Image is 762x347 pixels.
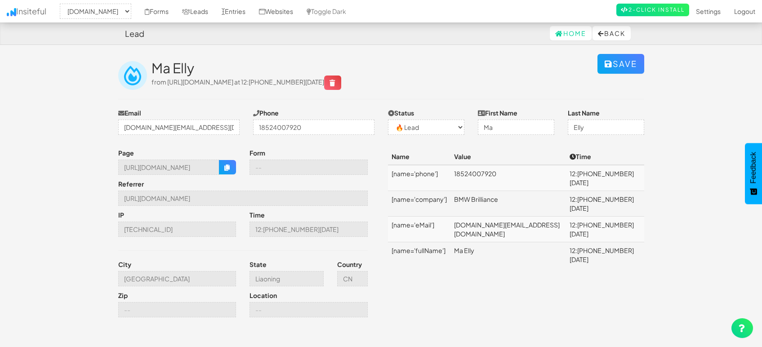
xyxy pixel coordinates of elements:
[749,152,758,183] span: Feedback
[568,108,600,117] label: Last Name
[388,217,450,242] td: [name='eMail']
[337,260,362,269] label: Country
[566,217,644,242] td: 12:[PHONE_NUMBER][DATE]
[450,148,566,165] th: Value
[593,26,631,40] button: Back
[450,242,566,268] td: Ma Elly
[118,271,236,286] input: --
[118,61,147,90] img: insiteful-lead.png
[388,165,450,191] td: [name='phone']
[7,8,16,16] img: icon.png
[388,191,450,217] td: [name='company']
[616,4,689,16] a: 2-Click Install
[566,148,644,165] th: Time
[568,120,644,135] input: Doe
[388,108,414,117] label: Status
[253,108,279,117] label: Phone
[597,54,644,74] button: Save
[250,210,265,219] label: Time
[566,242,644,268] td: 12:[PHONE_NUMBER][DATE]
[478,120,554,135] input: John
[152,61,597,76] h2: Ma Elly
[388,148,450,165] th: Name
[450,165,566,191] td: 18524007920
[250,271,324,286] input: --
[118,179,144,188] label: Referrer
[566,165,644,191] td: 12:[PHONE_NUMBER][DATE]
[250,302,368,317] input: --
[118,260,131,269] label: City
[388,242,450,268] td: [name='fullName']
[745,143,762,204] button: Feedback - Show survey
[118,108,141,117] label: Email
[118,291,128,300] label: Zip
[118,160,220,175] input: --
[250,148,265,157] label: Form
[550,26,592,40] a: Home
[118,120,240,135] input: j@doe.com
[118,222,236,237] input: --
[118,191,368,206] input: --
[250,160,368,175] input: --
[450,191,566,217] td: BMW Brilliance
[337,271,368,286] input: --
[118,210,124,219] label: IP
[118,302,236,317] input: --
[450,217,566,242] td: [DOMAIN_NAME][EMAIL_ADDRESS][DOMAIN_NAME]
[125,29,144,38] h4: Lead
[478,108,517,117] label: First Name
[250,222,368,237] input: --
[118,148,134,157] label: Page
[250,260,267,269] label: State
[566,191,644,217] td: 12:[PHONE_NUMBER][DATE]
[152,78,341,86] span: from [URL][DOMAIN_NAME] at 12:[PHONE_NUMBER][DATE]
[253,120,374,135] input: (123)-456-7890
[250,291,277,300] label: Location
